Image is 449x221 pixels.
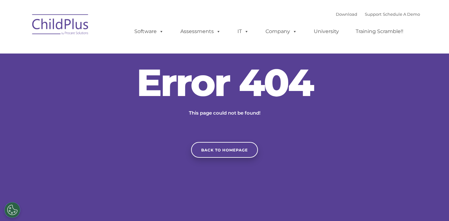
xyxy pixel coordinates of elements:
a: University [307,25,345,38]
a: Software [128,25,170,38]
p: This page could not be found! [158,109,291,117]
h2: Error 404 [130,64,319,101]
a: IT [231,25,255,38]
a: Training Scramble!! [349,25,410,38]
a: Company [259,25,303,38]
a: Back to homepage [191,142,258,158]
button: Cookies Settings [4,202,20,218]
a: Support [365,12,382,17]
a: Download [336,12,357,17]
img: ChildPlus by Procare Solutions [29,10,92,41]
font: | [336,12,420,17]
a: Schedule A Demo [383,12,420,17]
a: Assessments [174,25,227,38]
